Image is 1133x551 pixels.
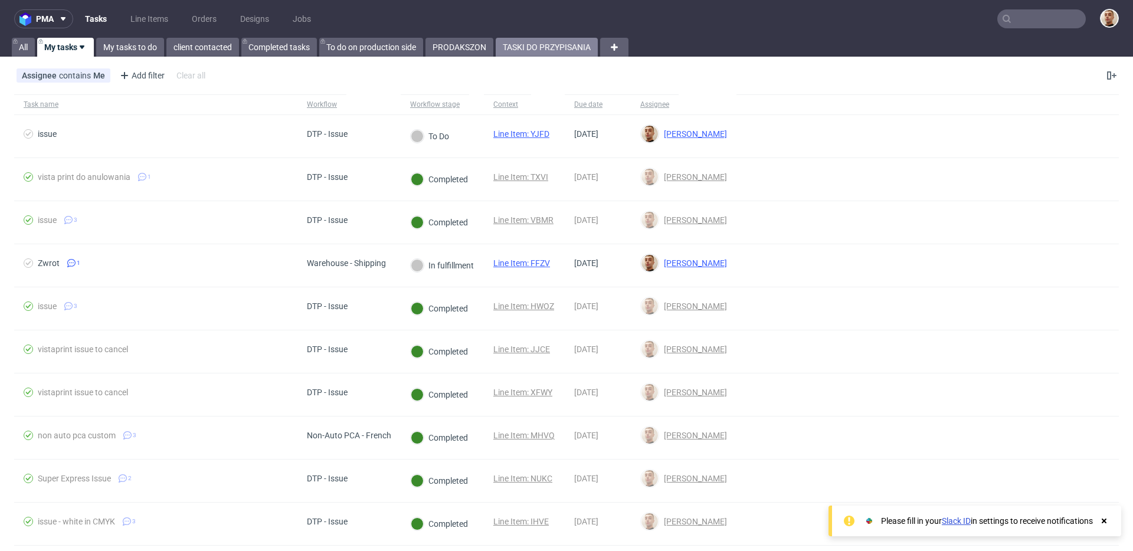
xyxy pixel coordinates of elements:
[24,100,288,110] span: Task name
[38,431,116,440] div: non auto pca custom
[659,172,727,182] span: [PERSON_NAME]
[425,38,493,57] a: PRODAKSZON
[574,431,598,440] span: [DATE]
[307,474,348,483] div: DTP - Issue
[641,169,658,185] img: Bartłomiej Leśniczuk
[307,258,386,268] div: Warehouse - Shipping
[128,474,132,483] span: 2
[574,129,598,139] span: [DATE]
[411,130,449,143] div: To Do
[38,474,111,483] div: Super Express Issue
[659,517,727,526] span: [PERSON_NAME]
[410,100,460,109] div: Workflow stage
[411,388,468,401] div: Completed
[641,513,658,530] img: Bartłomiej Leśniczuk
[641,384,658,401] img: Bartłomiej Leśniczuk
[38,517,115,526] div: issue - white in CMYK
[493,100,522,109] div: Context
[881,515,1093,527] div: Please fill in your in settings to receive notifications
[307,388,348,397] div: DTP - Issue
[19,12,36,26] img: logo
[93,71,105,80] div: Me
[123,9,175,28] a: Line Items
[411,216,468,229] div: Completed
[659,258,727,268] span: [PERSON_NAME]
[38,388,128,397] div: vistaprint issue to cancel
[493,215,554,225] a: Line Item: VBMR
[659,345,727,354] span: [PERSON_NAME]
[307,301,348,311] div: DTP - Issue
[411,431,468,444] div: Completed
[574,388,598,397] span: [DATE]
[641,212,658,228] img: Bartłomiej Leśniczuk
[174,67,208,84] div: Clear all
[942,516,971,526] a: Slack ID
[574,301,598,311] span: [DATE]
[493,517,549,526] a: Line Item: IHVE
[659,129,727,139] span: [PERSON_NAME]
[185,9,224,28] a: Orders
[641,255,658,271] img: Bartłomiej Leśniczuk
[863,515,875,527] img: Slack
[493,345,550,354] a: Line Item: JJCE
[641,126,658,142] img: Bartłomiej Leśniczuk
[286,9,318,28] a: Jobs
[641,298,658,314] img: Bartłomiej Leśniczuk
[233,9,276,28] a: Designs
[96,38,164,57] a: My tasks to do
[659,301,727,311] span: [PERSON_NAME]
[493,431,555,440] a: Line Item: MHVQ
[493,474,552,483] a: Line Item: NUKC
[640,100,669,109] div: Assignee
[132,517,136,526] span: 3
[12,38,35,57] a: All
[574,215,598,225] span: [DATE]
[38,129,57,139] div: issue
[574,100,621,110] span: Due date
[307,431,391,440] div: Non-Auto PCA - French
[38,301,57,311] div: issue
[59,71,93,80] span: contains
[574,258,598,268] span: [DATE]
[411,474,468,487] div: Completed
[74,301,77,311] span: 3
[659,431,727,440] span: [PERSON_NAME]
[307,129,348,139] div: DTP - Issue
[659,215,727,225] span: [PERSON_NAME]
[574,517,598,526] span: [DATE]
[493,301,554,311] a: Line Item: HWOZ
[133,431,136,440] span: 3
[411,259,474,272] div: In fulfillment
[411,302,468,315] div: Completed
[22,71,59,80] span: Assignee
[78,9,114,28] a: Tasks
[74,215,77,225] span: 3
[574,172,598,182] span: [DATE]
[14,9,73,28] button: pma
[411,173,468,186] div: Completed
[641,427,658,444] img: Bartłomiej Leśniczuk
[411,345,468,358] div: Completed
[493,129,549,139] a: Line Item: YJFD
[241,38,317,57] a: Completed tasks
[307,215,348,225] div: DTP - Issue
[36,15,54,23] span: pma
[659,474,727,483] span: [PERSON_NAME]
[411,517,468,530] div: Completed
[37,38,94,57] a: My tasks
[115,66,167,85] div: Add filter
[574,345,598,354] span: [DATE]
[659,388,727,397] span: [PERSON_NAME]
[641,341,658,358] img: Bartłomiej Leśniczuk
[641,470,658,487] img: Bartłomiej Leśniczuk
[493,258,550,268] a: Line Item: FFZV
[493,388,552,397] a: Line Item: XFWY
[1101,10,1118,27] img: Bartłomiej Leśniczuk
[496,38,598,57] a: TASKI DO PRZYPISANIA
[166,38,239,57] a: client contacted
[493,172,548,182] a: Line Item: TXVI
[307,100,337,109] div: Workflow
[574,474,598,483] span: [DATE]
[38,258,60,268] div: Zwrot
[38,172,130,182] div: vista print do anulowania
